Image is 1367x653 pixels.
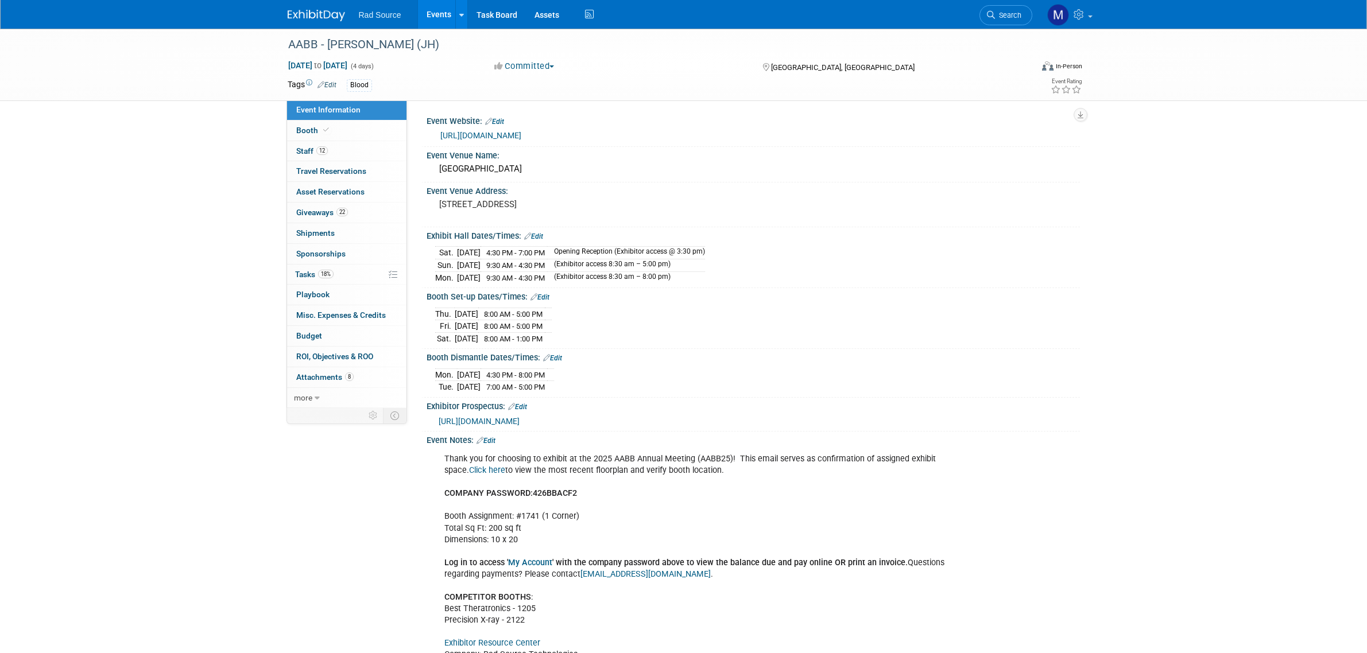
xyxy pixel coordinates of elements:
a: Travel Reservations [287,161,406,181]
span: Attachments [296,372,354,382]
td: (Exhibitor access 8:30 am – 5:00 pm) [547,259,705,272]
a: Search [979,5,1032,25]
td: Mon. [435,271,457,283]
a: Giveaways22 [287,203,406,223]
td: [DATE] [455,308,478,320]
b: COMPANY PASSWORD: [444,488,533,498]
a: more [287,388,406,408]
a: Edit [543,354,562,362]
a: Edit [477,437,495,445]
div: Exhibit Hall Dates/Times: [427,227,1080,242]
td: Toggle Event Tabs [383,408,406,423]
span: more [294,393,312,402]
a: [EMAIL_ADDRESS][DOMAIN_NAME] [580,569,711,579]
a: Attachments8 [287,367,406,387]
div: Booth Dismantle Dates/Times: [427,349,1080,364]
a: Tasks18% [287,265,406,285]
span: Booth [296,126,331,135]
span: Event Information [296,105,361,114]
a: [URL][DOMAIN_NAME] [439,417,520,426]
td: Opening Reception (Exhibitor access @ 3:30 pm) [547,247,705,259]
div: Event Rating [1051,79,1082,84]
td: Sat. [435,247,457,259]
div: Event Venue Address: [427,182,1080,197]
td: [DATE] [457,368,481,381]
a: Booth [287,121,406,141]
a: Misc. Expenses & Credits [287,305,406,325]
span: 9:30 AM - 4:30 PM [486,261,545,270]
span: Tasks [295,270,334,279]
a: Edit [317,81,336,89]
div: Event Notes: [427,432,1080,446]
button: Committed [490,60,559,72]
a: Budget [287,326,406,346]
a: Edit [524,232,543,240]
span: 22 [336,208,348,216]
span: Staff [296,146,328,156]
img: Melissa Conboy [1047,4,1069,26]
td: Thu. [435,308,455,320]
div: In-Person [1055,62,1082,71]
span: 7:00 AM - 5:00 PM [486,383,545,391]
span: Asset Reservations [296,187,365,196]
div: Exhibitor Prospectus: [427,398,1080,413]
span: Misc. Expenses & Credits [296,310,386,320]
div: AABB - [PERSON_NAME] (JH) [284,34,1015,55]
span: 4:30 PM - 7:00 PM [486,248,545,257]
a: Click here [469,465,505,475]
span: Budget [296,331,322,340]
div: Booth Set-up Dates/Times: [427,288,1080,303]
a: Staff12 [287,141,406,161]
span: 18% [318,270,334,278]
span: 9:30 AM - 4:30 PM [486,274,545,282]
span: [GEOGRAPHIC_DATA], [GEOGRAPHIC_DATA] [771,63,915,72]
a: Asset Reservations [287,182,406,202]
span: Giveaways [296,208,348,217]
b: BOOTHS [498,592,531,602]
td: [DATE] [457,259,481,272]
td: [DATE] [455,332,478,344]
span: Playbook [296,290,330,299]
td: Sun. [435,259,457,272]
div: Event Venue Name: [427,147,1080,161]
span: 8:00 AM - 5:00 PM [484,310,543,318]
td: Mon. [435,368,457,381]
span: Search [995,11,1021,20]
a: ROI, Objectives & ROO [287,347,406,367]
td: [DATE] [457,247,481,259]
span: Shipments [296,228,335,238]
b: Log in to access ' ' with the company password above to view the balance due and pay online OR pr... [444,558,908,568]
a: Playbook [287,285,406,305]
a: My Account [508,558,552,568]
div: Event Website: [427,112,1080,127]
span: Sponsorships [296,249,346,258]
span: [DATE] [DATE] [288,60,348,71]
span: to [312,61,323,70]
span: 4:30 PM - 8:00 PM [486,371,545,379]
a: Edit [485,118,504,126]
td: Sat. [435,332,455,344]
a: Sponsorships [287,244,406,264]
span: (4 days) [350,63,374,70]
div: [GEOGRAPHIC_DATA] [435,160,1071,178]
td: Fri. [435,320,455,333]
b: 426BBACF2 [533,488,577,498]
img: ExhibitDay [288,10,345,21]
td: [DATE] [457,271,481,283]
span: Travel Reservations [296,166,366,176]
td: Tags [288,79,336,92]
i: Booth reservation complete [323,127,329,133]
td: [DATE] [455,320,478,333]
pre: [STREET_ADDRESS] [439,199,686,209]
td: Personalize Event Tab Strip [363,408,384,423]
a: Edit [508,403,527,411]
td: [DATE] [457,381,481,393]
div: Event Format [965,60,1083,77]
div: Blood [347,79,372,91]
a: Event Information [287,100,406,120]
td: (Exhibitor access 8:30 am – 8:00 pm) [547,271,705,283]
td: Tue. [435,381,457,393]
span: Rad Source [359,10,401,20]
span: 12 [316,146,328,155]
